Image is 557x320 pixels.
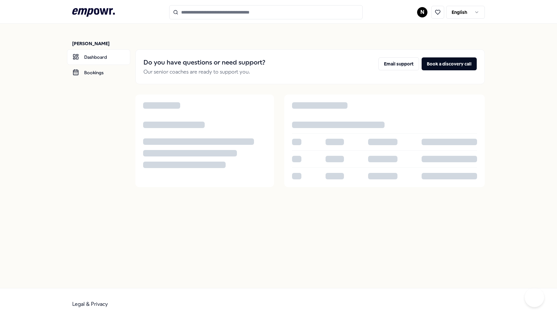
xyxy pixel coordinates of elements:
[378,57,419,70] button: Email support
[169,5,363,19] input: Search for products, categories or subcategories
[143,57,265,68] h2: Do you have questions or need support?
[67,65,130,80] a: Bookings
[67,49,130,65] a: Dashboard
[378,57,419,76] a: Email support
[422,57,477,70] button: Book a discovery call
[143,68,265,76] p: Our senior coaches are ready to support you.
[525,288,544,307] iframe: Help Scout Beacon - Open
[417,7,427,17] button: N
[72,301,108,307] a: Legal & Privacy
[72,40,130,47] p: [PERSON_NAME]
